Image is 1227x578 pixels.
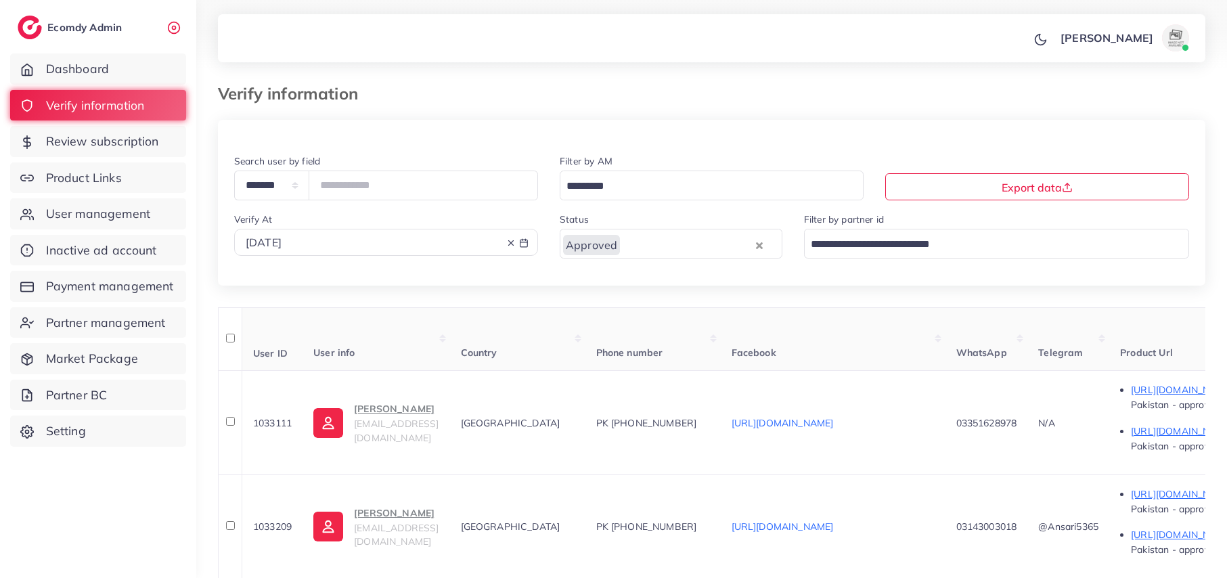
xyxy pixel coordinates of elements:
span: Review subscription [46,133,159,150]
span: PK [PHONE_NUMBER] [596,520,697,533]
span: Approved [563,235,620,255]
p: [PERSON_NAME] [1061,30,1153,46]
span: Facebook [732,347,776,359]
span: User management [46,205,150,223]
a: Setting [10,416,186,447]
span: Partner BC [46,386,108,404]
img: logo [18,16,42,39]
a: Partner management [10,307,186,338]
span: [EMAIL_ADDRESS][DOMAIN_NAME] [354,522,439,548]
span: [EMAIL_ADDRESS][DOMAIN_NAME] [354,418,439,443]
span: Pakistan - approved [1131,503,1220,515]
span: 03351628978 [956,417,1017,429]
span: Partner management [46,314,166,332]
span: 1033111 [253,417,292,429]
span: Payment management [46,277,174,295]
span: Product Links [46,169,122,187]
div: Search for option [560,229,782,258]
span: Pakistan - approved [1131,543,1220,556]
a: Dashboard [10,53,186,85]
label: Filter by AM [560,154,612,168]
button: Export data [885,173,1189,200]
label: Search user by field [234,154,320,168]
span: Phone number [596,347,663,359]
span: Dashboard [46,60,109,78]
div: Search for option [804,229,1189,258]
span: 03143003018 [956,520,1017,533]
p: [PERSON_NAME] [354,401,439,417]
a: [PERSON_NAME][EMAIL_ADDRESS][DOMAIN_NAME] [313,505,439,549]
h2: Ecomdy Admin [47,21,125,34]
span: @Ansari5365 [1038,520,1098,533]
span: N/A [1038,417,1054,429]
span: User ID [253,347,288,359]
span: Pakistan - approved [1131,399,1220,411]
a: Product Links [10,162,186,194]
input: Search for option [562,176,846,197]
span: User info [313,347,355,359]
a: [URL][DOMAIN_NAME] [732,417,834,429]
span: [GEOGRAPHIC_DATA] [461,417,560,429]
img: ic-user-info.36bf1079.svg [313,408,343,438]
h3: Verify information [218,84,369,104]
span: Inactive ad account [46,242,157,259]
span: PK [PHONE_NUMBER] [596,417,697,429]
img: ic-user-info.36bf1079.svg [313,512,343,541]
p: [PERSON_NAME] [354,505,439,521]
span: [GEOGRAPHIC_DATA] [461,520,560,533]
span: Verify information [46,97,145,114]
label: Verify At [234,213,272,226]
span: Product Url [1120,347,1173,359]
span: Pakistan - approved [1131,440,1220,452]
a: Inactive ad account [10,235,186,266]
span: Market Package [46,350,138,368]
span: WhatsApp [956,347,1007,359]
a: User management [10,198,186,229]
a: Review subscription [10,126,186,157]
a: Partner BC [10,380,186,411]
a: Market Package [10,343,186,374]
input: Search for option [621,234,752,255]
span: Export data [1002,181,1073,194]
a: [URL][DOMAIN_NAME] [732,520,834,533]
div: Search for option [560,171,864,200]
button: Clear Selected [756,237,763,252]
a: logoEcomdy Admin [18,16,125,39]
span: Country [461,347,497,359]
a: Verify information [10,90,186,121]
a: Payment management [10,271,186,302]
span: Telegram [1038,347,1083,359]
label: Status [560,213,589,226]
input: Search for option [806,234,1172,255]
img: avatar [1162,24,1189,51]
span: [DATE] [246,236,282,249]
a: [PERSON_NAME]avatar [1053,24,1195,51]
span: Setting [46,422,86,440]
label: Filter by partner id [804,213,884,226]
a: [PERSON_NAME][EMAIL_ADDRESS][DOMAIN_NAME] [313,401,439,445]
span: 1033209 [253,520,292,533]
